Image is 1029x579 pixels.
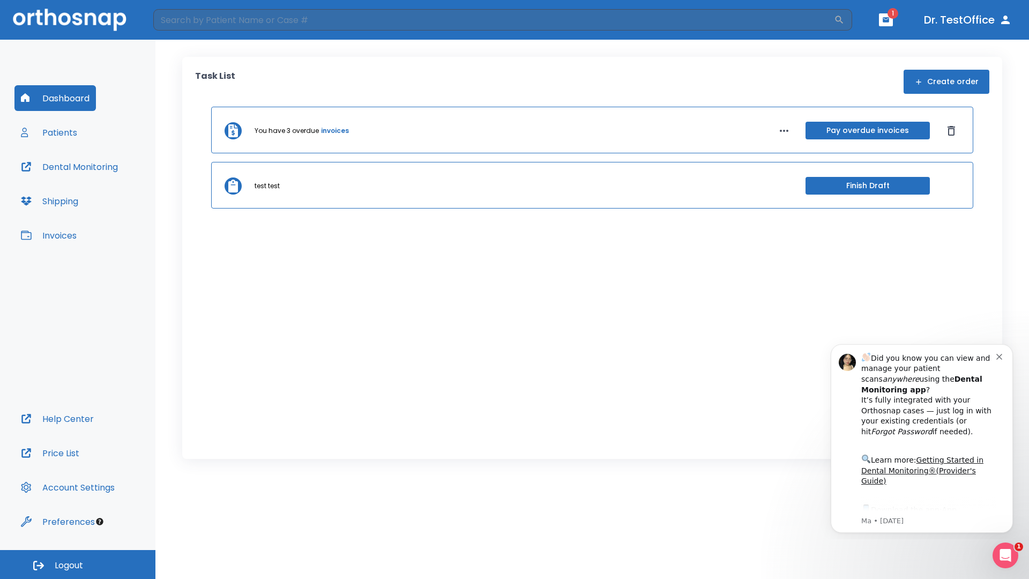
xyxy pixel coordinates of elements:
[14,154,124,180] button: Dental Monitoring
[920,10,1016,29] button: Dr. TestOffice
[13,9,126,31] img: Orthosnap
[55,560,83,571] span: Logout
[153,9,834,31] input: Search by Patient Name or Case #
[14,440,86,466] button: Price List
[255,181,280,191] p: test test
[993,543,1018,568] iframe: Intercom live chat
[1015,543,1023,551] span: 1
[47,182,182,191] p: Message from Ma, sent 5w ago
[95,517,105,526] div: Tooltip anchor
[195,70,235,94] p: Task List
[14,406,100,432] button: Help Center
[815,335,1029,539] iframe: Intercom notifications message
[255,126,319,136] p: You have 3 overdue
[888,8,898,19] span: 1
[321,126,349,136] a: invoices
[14,85,96,111] button: Dashboard
[14,509,101,535] button: Preferences
[806,177,930,195] button: Finish Draft
[904,70,989,94] button: Create order
[14,188,85,214] button: Shipping
[14,120,84,145] button: Patients
[47,168,182,223] div: Download the app: | ​ Let us know if you need help getting started!
[14,222,83,248] button: Invoices
[182,17,190,25] button: Dismiss notification
[806,122,930,139] button: Pay overdue invoices
[47,171,142,190] a: App Store
[14,474,121,500] button: Account Settings
[943,122,960,139] button: Dismiss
